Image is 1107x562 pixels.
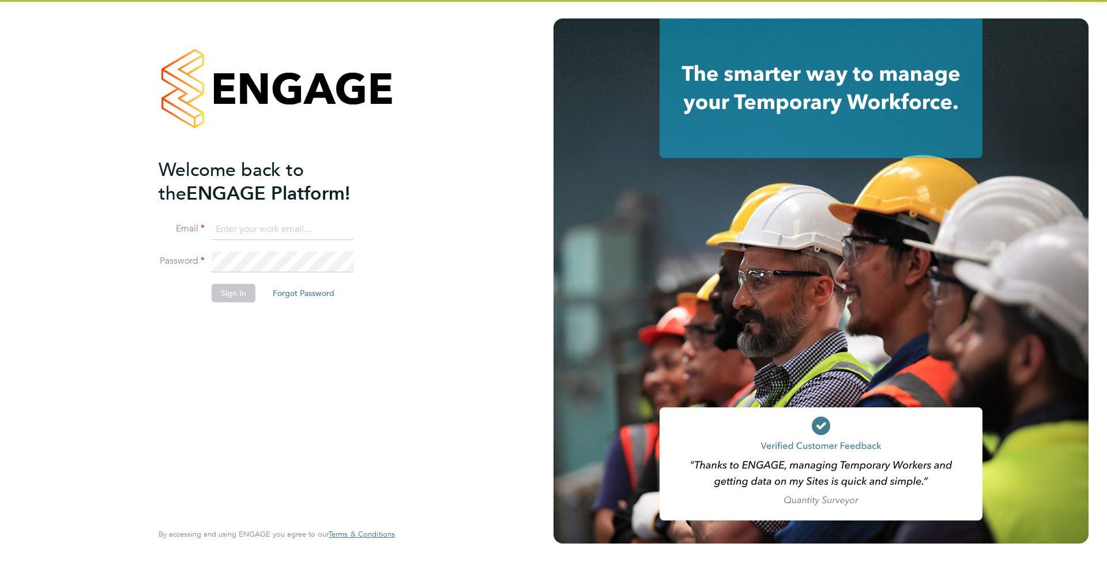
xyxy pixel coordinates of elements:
button: Forgot Password [263,284,344,302]
a: Terms & Conditions [329,530,395,539]
input: Enter your work email... [212,219,354,240]
span: By accessing and using ENGAGE you agree to our [159,529,395,539]
label: Password [159,255,205,267]
button: Sign In [212,284,255,302]
span: Welcome back to the [159,159,304,205]
h2: ENGAGE Platform! [159,158,383,205]
label: Email [159,223,205,235]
